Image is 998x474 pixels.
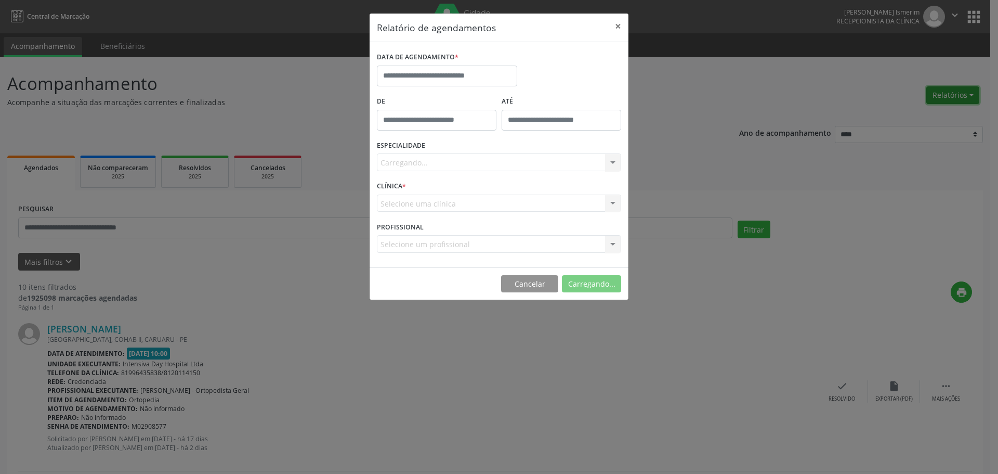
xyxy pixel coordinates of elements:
label: ATÉ [502,94,621,110]
label: PROFISSIONAL [377,219,424,235]
button: Close [608,14,628,39]
button: Cancelar [501,275,558,293]
label: ESPECIALIDADE [377,138,425,154]
label: CLÍNICA [377,178,406,195]
h5: Relatório de agendamentos [377,21,496,34]
label: De [377,94,496,110]
button: Carregando... [562,275,621,293]
label: DATA DE AGENDAMENTO [377,49,458,66]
